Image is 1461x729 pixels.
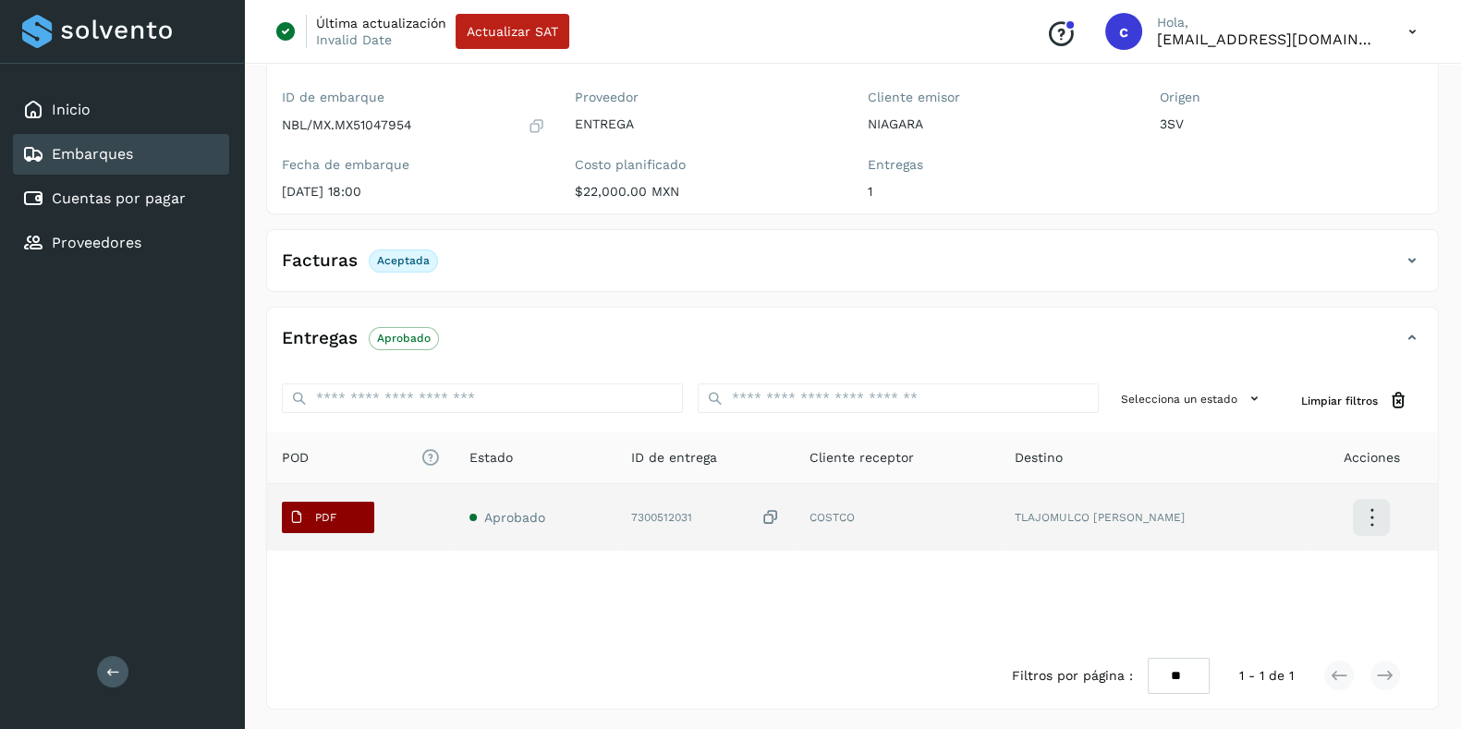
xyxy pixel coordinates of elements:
[1114,383,1272,414] button: Selecciona un estado
[282,90,545,105] label: ID de embarque
[282,502,374,533] button: PDF
[282,250,358,272] h4: Facturas
[575,116,838,132] p: ENTREGA
[1160,90,1423,105] label: Origen
[1344,448,1400,468] span: Acciones
[868,116,1131,132] p: NIAGARA
[13,178,229,219] div: Cuentas por pagar
[13,223,229,263] div: Proveedores
[315,511,336,524] p: PDF
[1157,30,1379,48] p: calbor@niagarawater.com
[1015,448,1063,468] span: Destino
[575,90,838,105] label: Proveedor
[282,184,545,200] p: [DATE] 18:00
[484,510,545,525] span: Aprobado
[469,448,513,468] span: Estado
[794,484,1000,551] td: COSTCO
[316,31,392,48] p: Invalid Date
[282,117,412,133] p: NBL/MX.MX51047954
[868,157,1131,173] label: Entregas
[868,184,1131,200] p: 1
[282,448,440,468] span: POD
[631,448,717,468] span: ID de entrega
[267,322,1438,369] div: EntregasAprobado
[316,15,446,31] p: Última actualización
[1160,116,1423,132] p: 3SV
[1286,383,1423,418] button: Limpiar filtros
[377,332,431,345] p: Aprobado
[868,90,1131,105] label: Cliente emisor
[282,328,358,349] h4: Entregas
[267,245,1438,291] div: FacturasAceptada
[377,254,430,267] p: Aceptada
[52,145,133,163] a: Embarques
[1157,15,1379,30] p: Hola,
[575,184,838,200] p: $22,000.00 MXN
[575,157,838,173] label: Costo planificado
[1012,666,1133,686] span: Filtros por página :
[467,25,558,38] span: Actualizar SAT
[52,101,91,118] a: Inicio
[809,448,913,468] span: Cliente receptor
[282,157,545,173] label: Fecha de embarque
[456,14,569,49] button: Actualizar SAT
[631,508,779,528] div: 7300512031
[13,90,229,130] div: Inicio
[1301,393,1378,409] span: Limpiar filtros
[52,189,186,207] a: Cuentas por pagar
[13,134,229,175] div: Embarques
[1239,666,1294,686] span: 1 - 1 de 1
[52,234,141,251] a: Proveedores
[1000,484,1306,551] td: TLAJOMULCO [PERSON_NAME]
